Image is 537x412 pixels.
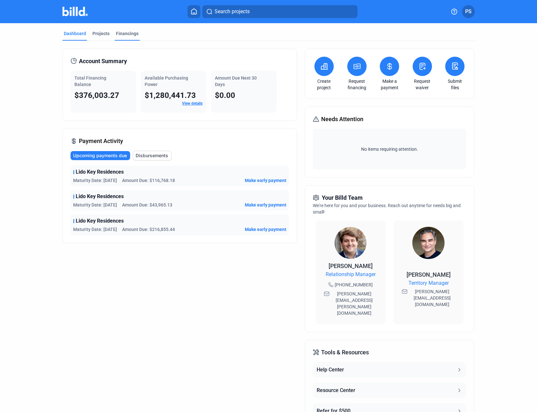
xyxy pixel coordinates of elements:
[76,168,124,176] span: Lido Key Residences
[326,271,376,278] span: Relationship Manager
[334,227,367,259] img: Relationship Manager
[74,91,119,100] span: $376,003.27
[245,177,286,184] button: Make early payment
[215,75,257,87] span: Amount Due Next 30 Days
[346,78,368,91] a: Request financing
[73,226,117,233] span: Maturity Date: [DATE]
[315,146,464,152] span: No items requiring attention.
[407,271,451,278] span: [PERSON_NAME]
[122,202,172,208] span: Amount Due: $43,965.13
[408,279,449,287] span: Territory Manager
[378,78,401,91] a: Make a payment
[317,387,355,394] div: Resource Center
[145,91,196,100] span: $1,280,441.73
[182,101,203,106] a: View details
[321,115,363,124] span: Needs Attention
[73,177,117,184] span: Maturity Date: [DATE]
[245,226,286,233] button: Make early payment
[136,152,168,159] span: Disbursements
[411,78,434,91] a: Request waiver
[215,91,235,100] span: $0.00
[444,78,466,91] a: Submit files
[313,383,466,398] button: Resource Center
[202,5,358,18] button: Search projects
[331,291,377,316] span: [PERSON_NAME][EMAIL_ADDRESS][PERSON_NAME][DOMAIN_NAME]
[79,137,123,146] span: Payment Activity
[462,5,475,18] button: PS
[317,366,344,374] div: Help Center
[73,152,127,159] span: Upcoming payments due
[245,202,286,208] button: Make early payment
[64,30,86,37] div: Dashboard
[329,263,373,269] span: [PERSON_NAME]
[215,8,250,15] span: Search projects
[322,193,363,202] span: Your Billd Team
[122,177,175,184] span: Amount Due: $116,768.18
[313,203,461,215] span: We're here for you and your business. Reach out anytime for needs big and small!
[76,217,124,225] span: Lido Key Residences
[465,8,472,15] span: PS
[313,78,335,91] a: Create project
[76,193,124,200] span: Lido Key Residences
[335,282,373,288] span: [PHONE_NUMBER]
[74,75,106,87] span: Total Financing Balance
[313,362,466,378] button: Help Center
[412,227,445,259] img: Territory Manager
[92,30,110,37] div: Projects
[79,57,127,66] span: Account Summary
[321,348,369,357] span: Tools & Resources
[145,75,188,87] span: Available Purchasing Power
[73,202,117,208] span: Maturity Date: [DATE]
[71,151,130,160] button: Upcoming payments due
[409,288,455,308] span: [PERSON_NAME][EMAIL_ADDRESS][DOMAIN_NAME]
[133,151,172,160] button: Disbursements
[116,30,139,37] div: Financings
[122,226,175,233] span: Amount Due: $216,855.44
[62,7,88,16] img: Billd Company Logo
